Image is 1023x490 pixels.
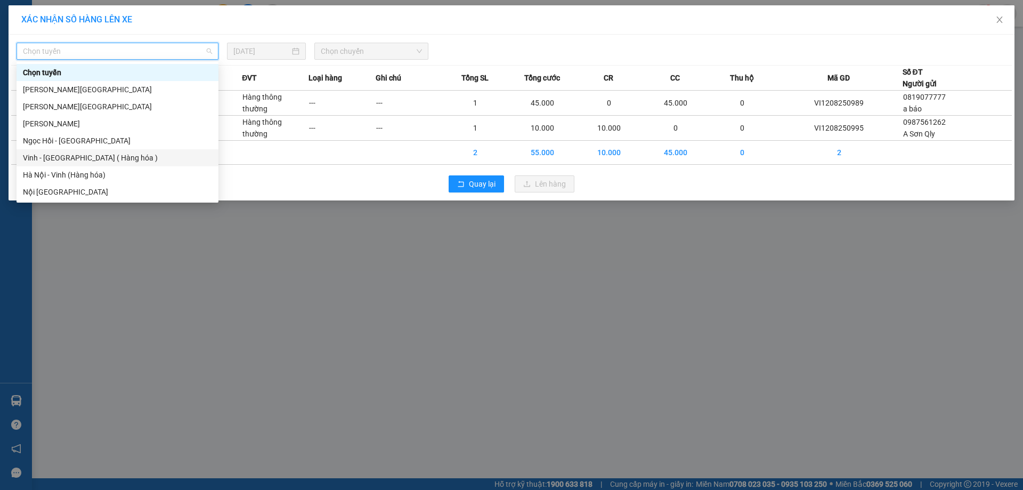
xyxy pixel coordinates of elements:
[985,5,1014,35] button: Close
[776,91,903,116] td: VI1208250989
[17,166,218,183] div: Hà Nội - Vinh (Hàng hóa)
[449,175,504,192] button: rollbackQuay lại
[903,118,946,126] span: 0987561262
[17,132,218,149] div: Ngọc Hồi - Mỹ Đình
[23,118,212,130] div: [PERSON_NAME]
[442,116,509,141] td: 1
[524,72,560,84] span: Tổng cước
[903,130,935,138] span: A Sơn Qly
[17,81,218,98] div: Gia Lâm - Mỹ Đình
[442,141,509,165] td: 2
[17,115,218,132] div: Mỹ Đình - Ngọc Hồi
[642,141,709,165] td: 45.000
[730,72,754,84] span: Thu hộ
[995,15,1004,24] span: close
[575,141,642,165] td: 10.000
[461,72,489,84] span: Tổng SL
[23,152,212,164] div: Vinh - [GEOGRAPHIC_DATA] ( Hàng hóa )
[604,72,613,84] span: CR
[670,72,680,84] span: CC
[23,101,212,113] div: [PERSON_NAME][GEOGRAPHIC_DATA]
[376,72,401,84] span: Ghi chú
[23,43,212,59] span: Chọn tuyến
[17,64,218,81] div: Chọn tuyến
[903,105,922,113] span: a báo
[575,91,642,116] td: 0
[709,91,775,116] td: 0
[308,116,375,141] td: ---
[242,91,308,116] td: Hàng thông thường
[321,43,422,59] span: Chọn chuyến
[23,169,212,181] div: Hà Nội - Vinh (Hàng hóa)
[776,116,903,141] td: VI1208250995
[509,116,575,141] td: 10.000
[827,72,850,84] span: Mã GD
[23,84,212,95] div: [PERSON_NAME][GEOGRAPHIC_DATA]
[376,116,442,141] td: ---
[642,91,709,116] td: 45.000
[709,116,775,141] td: 0
[17,149,218,166] div: Vinh - Hà Nội ( Hàng hóa )
[376,91,442,116] td: ---
[903,93,946,101] span: 0819077777
[457,180,465,189] span: rollback
[903,66,937,90] div: Số ĐT Người gửi
[17,183,218,200] div: Nội Tỉnh Vinh
[509,91,575,116] td: 45.000
[709,141,775,165] td: 0
[776,141,903,165] td: 2
[23,135,212,147] div: Ngọc Hồi - [GEOGRAPHIC_DATA]
[308,91,375,116] td: ---
[515,175,574,192] button: uploadLên hàng
[575,116,642,141] td: 10.000
[442,91,509,116] td: 1
[233,45,290,57] input: 12/08/2025
[17,98,218,115] div: Mỹ Đình - Gia Lâm
[21,14,132,25] span: XÁC NHẬN SỐ HÀNG LÊN XE
[23,186,212,198] div: Nội [GEOGRAPHIC_DATA]
[242,72,257,84] span: ĐVT
[469,178,496,190] span: Quay lại
[308,72,342,84] span: Loại hàng
[242,116,308,141] td: Hàng thông thường
[642,116,709,141] td: 0
[23,67,212,78] div: Chọn tuyến
[509,141,575,165] td: 55.000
